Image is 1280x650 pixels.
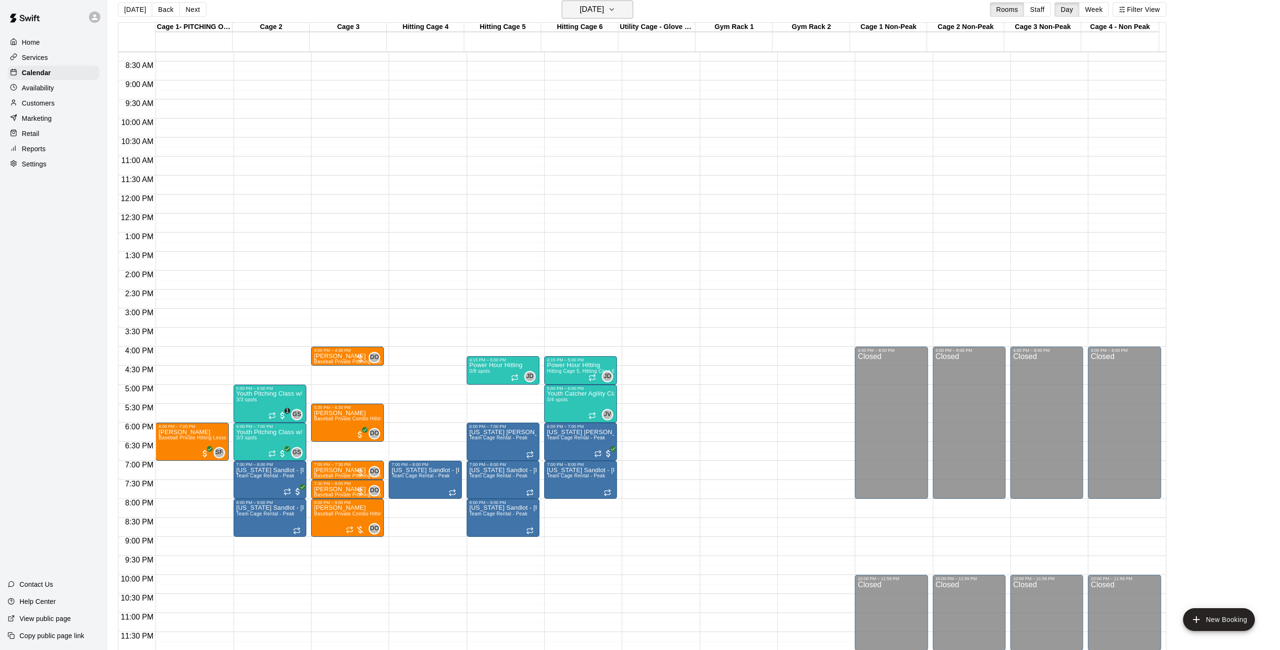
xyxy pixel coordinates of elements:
[933,347,1006,499] div: 4:00 PM – 8:00 PM: Closed
[156,423,228,461] div: 6:00 PM – 7:00 PM: Baseball Private Hitting Lesson - 60 minutes
[8,81,99,95] a: Availability
[1055,2,1079,17] button: Day
[990,2,1024,17] button: Rooms
[469,358,537,362] div: 4:15 PM – 5:00 PM
[123,233,156,241] span: 1:00 PM
[293,448,301,457] span: GS
[469,424,537,429] div: 6:00 PM – 7:00 PM
[526,372,533,381] span: JD
[547,424,614,429] div: 6:00 PM – 7:00 PM
[618,23,695,32] div: Utility Cage - Glove Work and Tee Work ONLY
[602,371,613,382] div: J Davis
[588,374,596,381] span: Recurring event
[236,435,257,440] span: 3/3 spots filled
[217,447,225,458] span: Steve Firsich
[580,3,604,16] h6: [DATE]
[547,435,605,440] span: Team Cage Rental - Peak
[547,462,614,467] div: 7:00 PM – 8:00 PM
[1079,2,1109,17] button: Week
[123,499,156,507] span: 8:00 PM
[927,23,1004,32] div: Cage 2 Non-Peak
[469,462,537,467] div: 7:00 PM – 8:00 PM
[20,580,53,589] p: Contact Us
[389,461,461,499] div: 7:00 PM – 8:00 PM: Texas Sandlot - Cristy
[123,99,156,107] span: 9:30 AM
[858,576,925,581] div: 10:00 PM – 11:59 PM
[372,466,380,477] span: Dave Osteen
[293,487,303,496] span: All customers have paid
[469,511,528,516] span: Team Cage Rental - Peak
[123,309,156,317] span: 3:00 PM
[119,175,156,184] span: 11:30 AM
[314,348,381,353] div: 4:00 PM – 4:30 PM
[594,450,602,457] span: Recurring event
[8,96,99,110] div: Customers
[215,448,223,457] span: SF
[1024,2,1051,17] button: Staff
[372,428,380,439] span: Dave Osteen
[547,473,605,478] span: Team Cage Rental - Peak
[8,50,99,65] a: Services
[20,597,56,606] p: Help Center
[8,126,99,141] a: Retail
[526,489,534,496] span: Recurring event
[22,83,54,93] p: Availability
[372,523,380,534] span: Dave Osteen
[695,23,772,32] div: Gym Rack 1
[234,461,306,499] div: 7:00 PM – 8:00 PM: Texas Sandlot - Cristy
[314,359,418,364] span: Baseball Private Pitching Lesson - 30 minutes
[606,409,613,420] span: Jonathan Vasquez
[314,500,381,505] div: 8:00 PM – 9:00 PM
[123,461,156,469] span: 7:00 PM
[314,511,451,516] span: Baseball Private Combo Hitting/Pitching Lesson - 60 minutes
[22,38,40,47] p: Home
[369,352,380,363] div: Dave Osteen
[293,527,301,534] span: Recurring event
[118,2,152,17] button: [DATE]
[772,23,850,32] div: Gym Rack 2
[123,61,156,69] span: 8:30 AM
[467,499,539,537] div: 8:00 PM – 9:00 PM: Texas Sandlot - Elkins
[858,353,925,502] div: Closed
[855,347,928,499] div: 4:00 PM – 8:00 PM: Closed
[123,347,156,355] span: 4:00 PM
[1091,353,1158,502] div: Closed
[22,159,47,169] p: Settings
[8,111,99,126] a: Marketing
[936,348,1003,353] div: 4:00 PM – 8:00 PM
[311,404,384,442] div: 5:30 PM – 6:30 PM: Lucas Stevanovic
[936,353,1003,502] div: Closed
[8,66,99,80] a: Calendar
[123,80,156,88] span: 9:00 AM
[370,429,379,438] span: DO
[547,397,568,402] span: 0/4 spots filled
[524,371,536,382] div: J Davis
[123,404,156,412] span: 5:30 PM
[119,156,156,165] span: 11:00 AM
[22,144,46,154] p: Reports
[1010,347,1083,499] div: 4:00 PM – 8:00 PM: Closed
[370,486,379,495] span: DO
[8,142,99,156] a: Reports
[236,386,303,391] div: 5:00 PM – 6:00 PM
[310,23,387,32] div: Cage 3
[469,473,528,478] span: Team Cage Rental - Peak
[604,410,611,419] span: JV
[606,371,613,382] span: J Davis
[123,556,156,564] span: 9:30 PM
[469,500,537,505] div: 8:00 PM – 9:00 PM
[158,435,259,440] span: Baseball Private Hitting Lesson - 60 minutes
[547,386,614,391] div: 5:00 PM – 6:00 PM
[544,356,617,385] div: 4:15 PM – 5:00 PM: Power Hour Hitting
[118,213,156,222] span: 12:30 PM
[547,369,615,374] span: Hitting Cage 5, Hitting Cage 6
[346,526,353,534] span: Recurring event
[156,23,233,32] div: Cage 1- PITCHING ONLY
[1013,353,1080,502] div: Closed
[547,358,614,362] div: 4:15 PM – 5:00 PM
[8,157,99,171] a: Settings
[123,366,156,374] span: 4:30 PM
